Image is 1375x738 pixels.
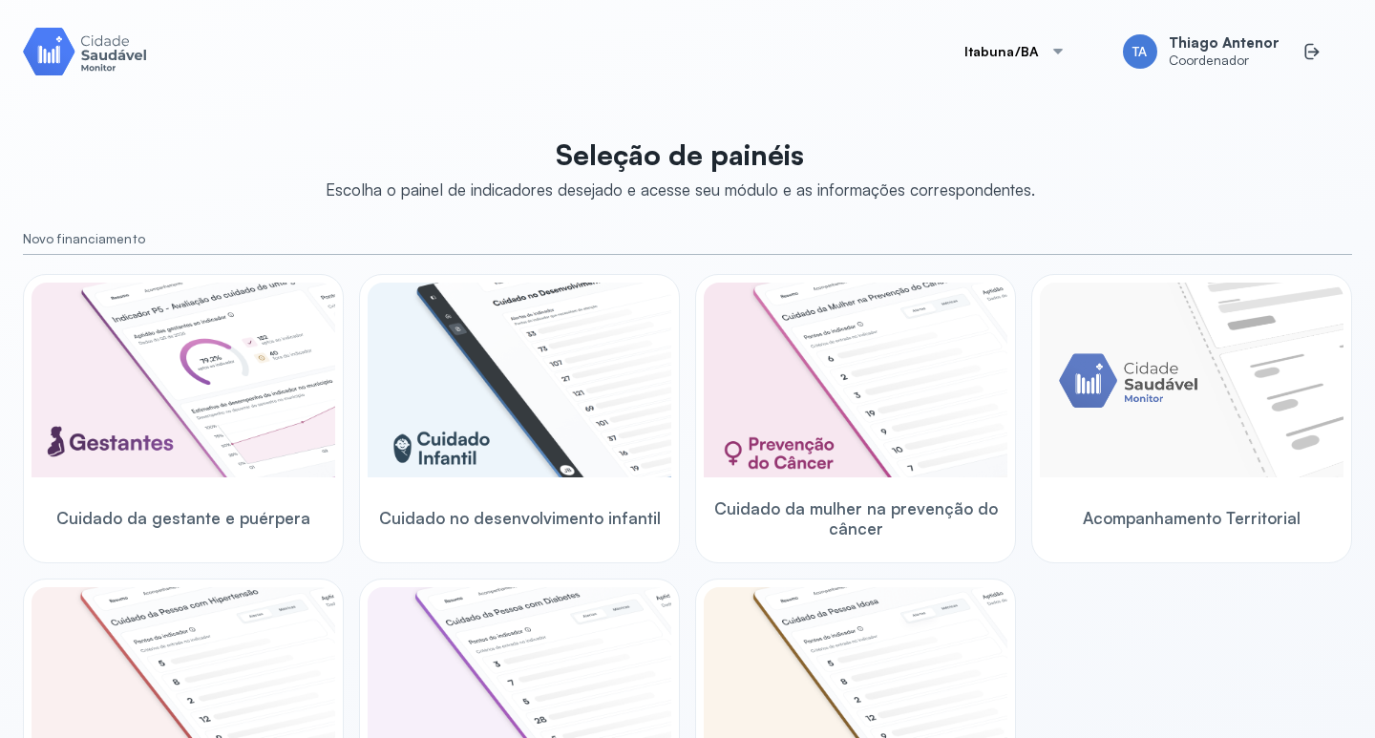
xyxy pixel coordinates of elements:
img: woman-cancer-prevention-care.png [704,283,1007,477]
div: Escolha o painel de indicadores desejado e acesse seu módulo e as informações correspondentes. [326,179,1035,200]
span: Cuidado da mulher na prevenção do câncer [704,498,1007,539]
span: Thiago Antenor [1169,34,1280,53]
small: Novo financiamento [23,231,1352,247]
img: Logotipo do produto Monitor [23,24,147,78]
span: TA [1132,44,1147,60]
button: Itabuna/BA [941,32,1089,71]
span: Cuidado da gestante e puérpera [56,508,310,528]
span: Coordenador [1169,53,1280,69]
p: Seleção de painéis [326,137,1035,172]
img: placeholder-module-ilustration.png [1040,283,1343,477]
span: Acompanhamento Territorial [1083,508,1301,528]
span: Cuidado no desenvolvimento infantil [379,508,661,528]
img: child-development.png [368,283,671,477]
img: pregnants.png [32,283,335,477]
